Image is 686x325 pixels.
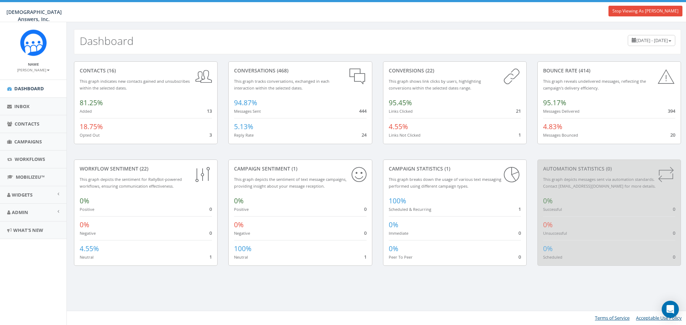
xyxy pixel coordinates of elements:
[608,6,682,16] a: Stop Viewing As [PERSON_NAME]
[80,78,190,91] small: This graph indicates new contacts gained and unsubscribes within the selected dates.
[13,227,43,233] span: What's New
[543,230,567,236] small: Unsuccessful
[234,254,248,260] small: Neutral
[389,122,408,131] span: 4.55%
[17,66,50,73] a: [PERSON_NAME]
[234,220,244,229] span: 0%
[543,122,562,131] span: 4.83%
[543,108,580,114] small: Messages Delivered
[543,78,646,91] small: This graph reveals undelivered messages, reflecting the campaign's delivery efficiency.
[443,165,450,172] span: (1)
[234,122,253,131] span: 5.13%
[275,67,288,74] span: (468)
[80,230,96,236] small: Negative
[389,220,398,229] span: 0%
[234,196,244,205] span: 0%
[518,132,521,138] span: 1
[20,29,47,56] img: Rally_Corp_Icon_1.png
[389,67,521,74] div: conversions
[80,177,182,189] small: This graph depicts the sentiment for RallyBot-powered workflows, ensuring communication effective...
[389,207,431,212] small: Scheduled & Recurring
[12,209,28,215] span: Admin
[17,67,50,72] small: [PERSON_NAME]
[234,67,366,74] div: conversations
[668,108,675,114] span: 394
[16,174,45,180] span: MobilizeU™
[543,177,656,189] small: This graph depicts messages sent via automation standards. Contact [EMAIL_ADDRESS][DOMAIN_NAME] f...
[14,103,30,110] span: Inbox
[673,254,675,260] span: 0
[12,192,33,198] span: Widgets
[543,254,562,260] small: Scheduled
[543,67,675,74] div: Bounce Rate
[424,67,434,74] span: (22)
[543,207,562,212] small: Successful
[15,156,45,162] span: Workflows
[389,254,413,260] small: Peer To Peer
[389,108,413,114] small: Links Clicked
[234,207,249,212] small: Positive
[80,196,89,205] span: 0%
[605,165,612,172] span: (0)
[14,138,42,145] span: Campaigns
[80,207,94,212] small: Positive
[673,230,675,236] span: 0
[80,108,92,114] small: Added
[362,132,367,138] span: 24
[364,254,367,260] span: 1
[543,220,553,229] span: 0%
[234,108,261,114] small: Messages Sent
[516,108,521,114] span: 21
[670,132,675,138] span: 20
[234,165,366,172] div: Campaign Sentiment
[234,177,347,189] small: This graph depicts the sentiment of text message campaigns, providing insight about your message ...
[389,132,421,138] small: Links Not Clicked
[209,132,212,138] span: 3
[209,254,212,260] span: 1
[80,254,94,260] small: Neutral
[389,244,398,253] span: 0%
[80,244,99,253] span: 4.55%
[518,230,521,236] span: 0
[138,165,148,172] span: (22)
[207,108,212,114] span: 13
[80,35,134,47] h2: Dashboard
[234,230,250,236] small: Negative
[80,122,103,131] span: 18.75%
[80,132,100,138] small: Opted Out
[389,177,501,189] small: This graph breaks down the usage of various text messaging performed using different campaign types.
[234,132,254,138] small: Reply Rate
[364,230,367,236] span: 0
[577,67,590,74] span: (414)
[636,315,682,321] a: Acceptable Use Policy
[636,37,668,44] span: [DATE] - [DATE]
[518,254,521,260] span: 0
[14,85,44,92] span: Dashboard
[518,206,521,212] span: 1
[80,98,103,107] span: 81.25%
[209,206,212,212] span: 0
[389,196,406,205] span: 100%
[543,132,578,138] small: Messages Bounced
[389,165,521,172] div: Campaign Statistics
[543,244,553,253] span: 0%
[673,206,675,212] span: 0
[6,9,62,22] span: [DEMOGRAPHIC_DATA] Answers, Inc.
[80,67,212,74] div: contacts
[543,98,566,107] span: 95.17%
[209,230,212,236] span: 0
[389,230,408,236] small: Immediate
[595,315,630,321] a: Terms of Service
[106,67,116,74] span: (16)
[80,165,212,172] div: Workflow Sentiment
[28,62,39,67] small: Name
[234,78,329,91] small: This graph tracks conversations, exchanged in each interaction within the selected dates.
[389,78,481,91] small: This graph shows link clicks by users, highlighting conversions within the selected dates range.
[389,98,412,107] span: 95.45%
[662,301,679,318] div: Open Intercom Messenger
[543,165,675,172] div: Automation Statistics
[364,206,367,212] span: 0
[543,196,553,205] span: 0%
[15,121,39,127] span: Contacts
[80,220,89,229] span: 0%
